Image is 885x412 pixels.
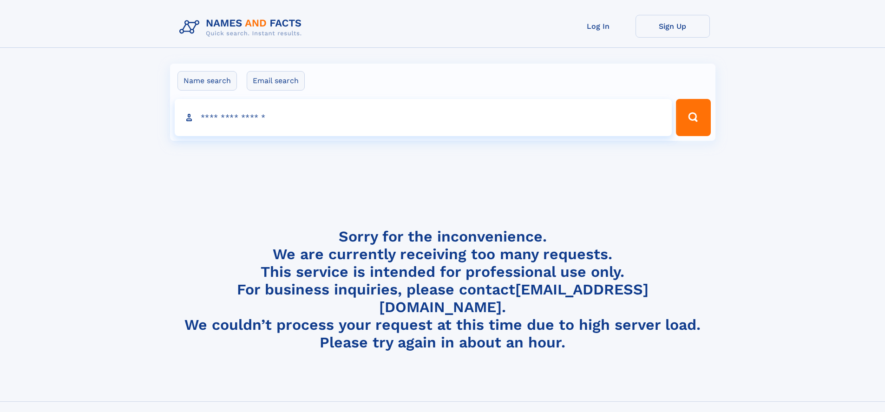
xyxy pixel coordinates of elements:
[676,99,710,136] button: Search Button
[175,99,672,136] input: search input
[561,15,636,38] a: Log In
[247,71,305,91] label: Email search
[379,281,649,316] a: [EMAIL_ADDRESS][DOMAIN_NAME]
[176,15,309,40] img: Logo Names and Facts
[177,71,237,91] label: Name search
[636,15,710,38] a: Sign Up
[176,228,710,352] h4: Sorry for the inconvenience. We are currently receiving too many requests. This service is intend...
